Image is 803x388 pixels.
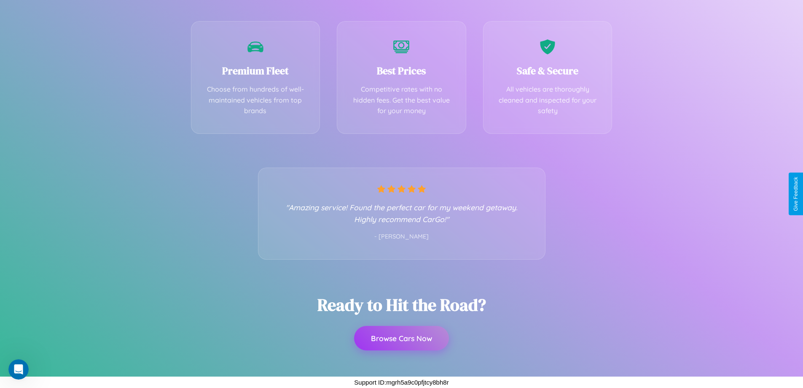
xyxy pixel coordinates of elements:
[275,231,528,242] p: - [PERSON_NAME]
[354,377,448,388] p: Support ID: mgrh5a9c0pfjtcy8bh8r
[204,84,307,117] p: Choose from hundreds of well-maintained vehicles from top brands
[496,64,599,78] h3: Safe & Secure
[317,293,486,316] h2: Ready to Hit the Road?
[354,326,449,350] button: Browse Cars Now
[793,177,799,211] div: Give Feedback
[275,201,528,225] p: "Amazing service! Found the perfect car for my weekend getaway. Highly recommend CarGo!"
[350,84,453,117] p: Competitive rates with no hidden fees. Get the best value for your money
[350,64,453,78] h3: Best Prices
[204,64,307,78] h3: Premium Fleet
[8,359,29,380] iframe: Intercom live chat
[496,84,599,117] p: All vehicles are thoroughly cleaned and inspected for your safety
